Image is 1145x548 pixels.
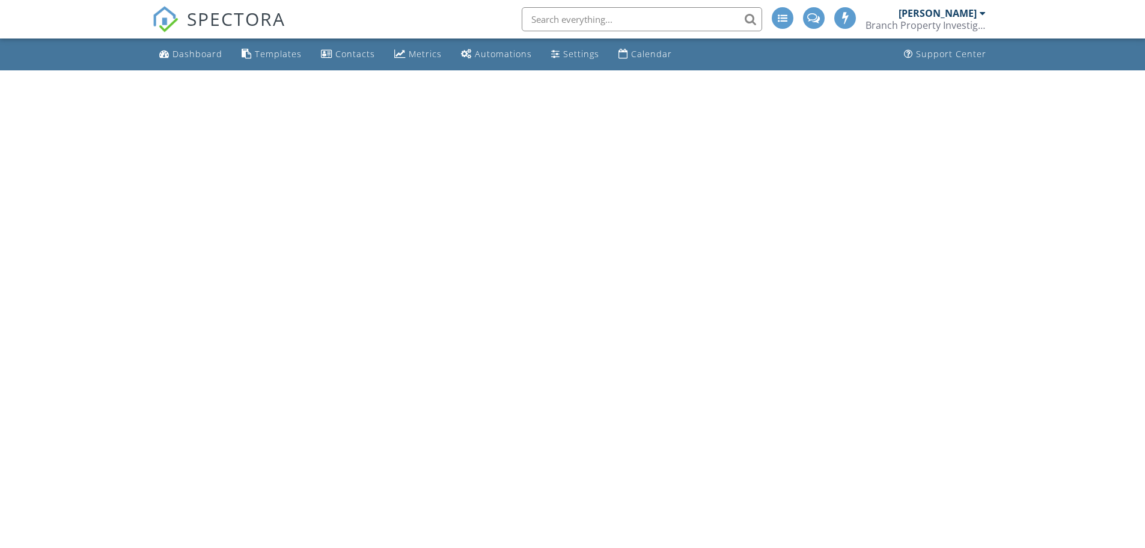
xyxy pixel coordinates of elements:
[409,48,442,60] div: Metrics
[899,7,977,19] div: [PERSON_NAME]
[456,43,537,66] a: Automations (Advanced)
[475,48,532,60] div: Automations
[316,43,380,66] a: Contacts
[546,43,604,66] a: Settings
[152,16,285,42] a: SPECTORA
[866,19,986,31] div: Branch Property Investigations
[335,48,375,60] div: Contacts
[255,48,302,60] div: Templates
[631,48,672,60] div: Calendar
[187,6,285,31] span: SPECTORA
[152,6,179,32] img: The Best Home Inspection Software - Spectora
[614,43,677,66] a: Calendar
[173,48,222,60] div: Dashboard
[389,43,447,66] a: Metrics
[916,48,986,60] div: Support Center
[237,43,307,66] a: Templates
[522,7,762,31] input: Search everything...
[563,48,599,60] div: Settings
[899,43,991,66] a: Support Center
[154,43,227,66] a: Dashboard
